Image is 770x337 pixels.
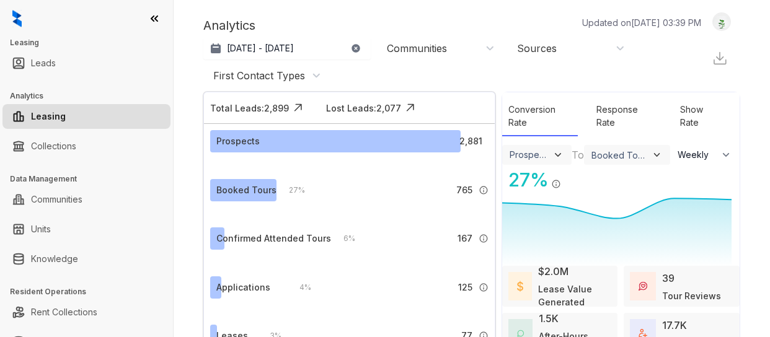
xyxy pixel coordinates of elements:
img: Info [479,282,489,292]
button: [DATE] - [DATE] [203,37,371,59]
a: Communities [31,187,82,212]
h3: Resident Operations [10,286,173,297]
div: Sources [517,42,557,55]
a: Rent Collections [31,300,97,325]
img: LeaseValue [517,281,523,291]
h3: Data Management [10,173,173,185]
p: Updated on [DATE] 03:39 PM [582,16,701,29]
div: 27 % [277,183,305,197]
li: Knowledge [2,247,170,271]
span: 765 [456,183,472,197]
img: TourReviews [639,282,647,291]
a: Knowledge [31,247,78,271]
div: 27 % [502,166,549,194]
img: logo [12,10,22,27]
img: ViewFilterArrow [651,149,663,160]
div: Response Rate [590,97,661,136]
img: Click Icon [401,98,420,117]
div: To [572,147,584,162]
p: [DATE] - [DATE] [227,42,294,55]
img: ViewFilterArrow [552,149,564,160]
img: Info [551,179,561,189]
h3: Leasing [10,37,173,48]
img: UserAvatar [713,15,730,28]
div: First Contact Types [213,69,305,82]
li: Rent Collections [2,300,170,325]
div: Booked Tours [591,150,648,160]
li: Leasing [2,104,170,129]
div: Prospects [510,149,550,160]
div: Communities [387,42,447,55]
div: 4 % [287,281,311,294]
img: Info [479,185,489,195]
span: 2,881 [459,134,482,148]
div: 17.7K [662,318,687,333]
span: 125 [458,281,472,294]
div: Prospects [216,134,260,148]
img: Click Icon [561,168,580,186]
div: 1.5K [539,311,559,326]
p: Analytics [203,16,255,35]
img: Download [712,50,728,66]
span: 167 [458,232,472,245]
a: Units [31,217,51,242]
div: Tour Reviews [662,289,721,302]
div: 6 % [331,232,355,245]
div: Total Leads: 2,899 [210,102,289,115]
button: Weekly [670,144,740,166]
div: Conversion Rate [502,97,578,136]
a: Leads [31,51,56,76]
h3: Analytics [10,90,173,102]
div: Confirmed Attended Tours [216,232,331,245]
div: Lease Value Generated [538,282,612,309]
div: 39 [662,271,675,286]
a: Leasing [31,104,66,129]
div: Applications [216,281,270,294]
li: Communities [2,187,170,212]
div: Lost Leads: 2,077 [326,102,401,115]
a: Collections [31,134,76,159]
div: Booked Tours [216,183,277,197]
img: Info [479,234,489,243]
li: Collections [2,134,170,159]
li: Leads [2,51,170,76]
div: $2.0M [538,264,569,279]
div: Show Rate [674,97,727,136]
img: AfterHoursConversations [517,330,524,336]
span: Weekly [678,149,715,161]
li: Units [2,217,170,242]
img: Click Icon [289,98,308,117]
